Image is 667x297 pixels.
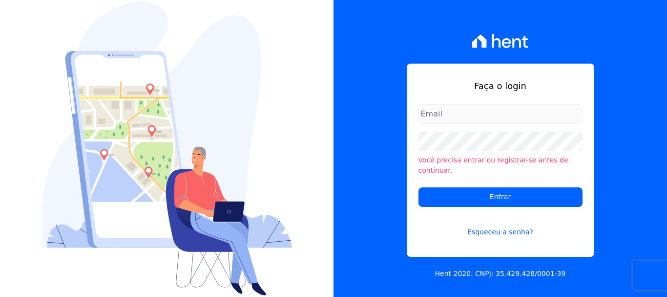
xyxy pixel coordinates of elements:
[418,215,583,237] a: Esqueceu a senha?
[418,79,583,92] h1: Faça o login
[418,187,583,207] input: Entrar
[418,104,583,124] input: Email
[418,155,583,176] li: Você precisa entrar ou registrar-se antes de continuar.
[435,269,566,279] p: Hent 2020. CNPJ: 35.429.428/0001-39
[42,1,292,296] img: Login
